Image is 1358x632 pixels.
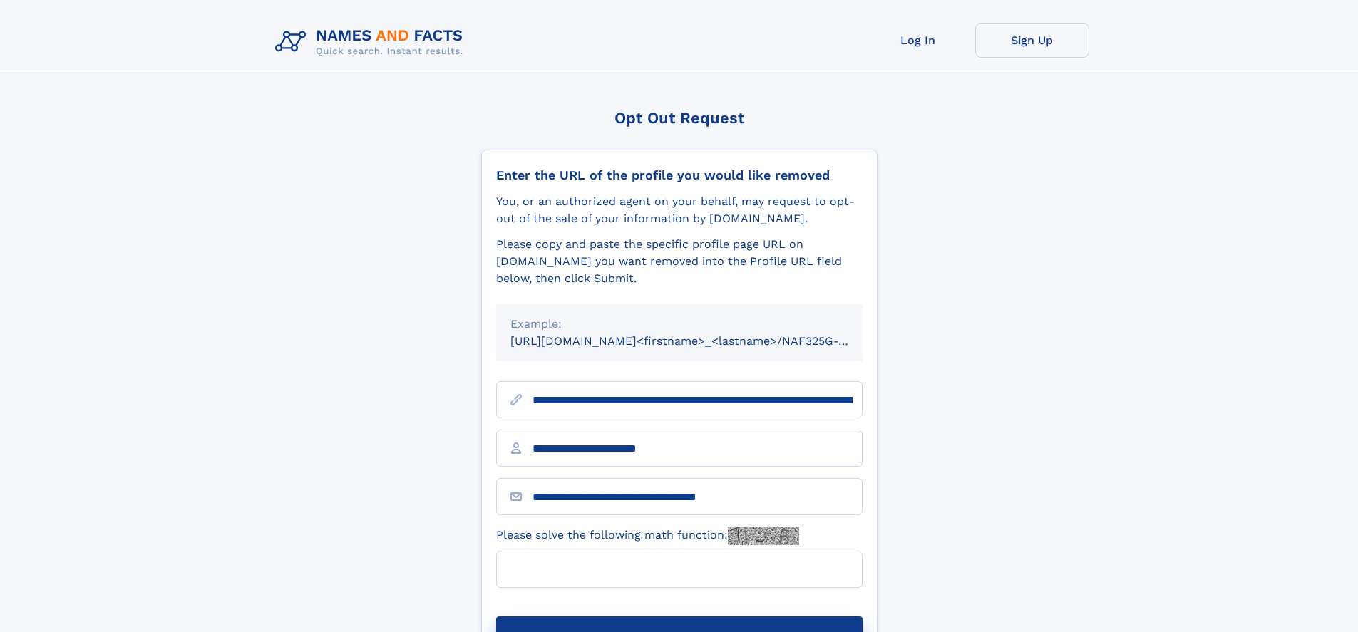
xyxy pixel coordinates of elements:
label: Please solve the following math function: [496,527,799,545]
div: Please copy and paste the specific profile page URL on [DOMAIN_NAME] you want removed into the Pr... [496,236,863,287]
small: [URL][DOMAIN_NAME]<firstname>_<lastname>/NAF325G-xxxxxxxx [510,334,890,348]
div: Example: [510,316,848,333]
a: Sign Up [975,23,1089,58]
div: Enter the URL of the profile you would like removed [496,167,863,183]
div: You, or an authorized agent on your behalf, may request to opt-out of the sale of your informatio... [496,193,863,227]
img: Logo Names and Facts [269,23,475,61]
div: Opt Out Request [481,109,878,127]
a: Log In [861,23,975,58]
